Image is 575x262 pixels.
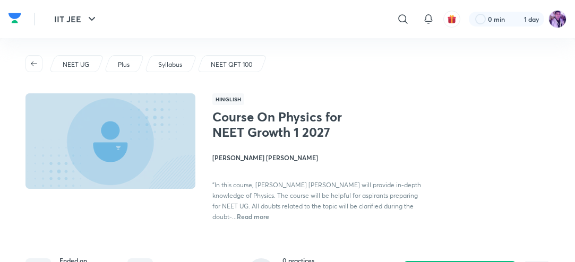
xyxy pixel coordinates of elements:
[48,8,105,30] button: IIT JEE
[209,60,254,69] a: NEET QFT 100
[8,10,21,26] img: Company Logo
[158,60,182,69] p: Syllabus
[24,92,197,190] img: Thumbnail
[237,212,269,221] span: Read more
[211,60,252,69] p: NEET QFT 100
[212,181,421,221] span: "In this course, [PERSON_NAME] [PERSON_NAME] will provide in-depth knowledge of Physics. The cour...
[212,153,422,162] h4: [PERSON_NAME] [PERSON_NAME]
[212,109,365,140] h1: Course On Physics for NEET Growth 1 2027
[443,11,460,28] button: avatar
[118,60,130,69] p: Plus
[548,10,567,28] img: preeti Tripathi
[61,60,91,69] a: NEET UG
[212,93,244,105] span: Hinglish
[63,60,89,69] p: NEET UG
[8,10,21,29] a: Company Logo
[116,60,132,69] a: Plus
[157,60,184,69] a: Syllabus
[447,14,457,24] img: avatar
[511,14,522,24] img: streak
